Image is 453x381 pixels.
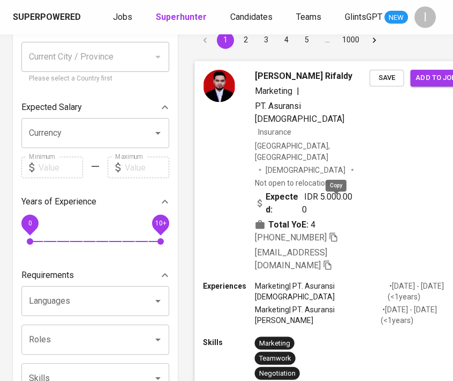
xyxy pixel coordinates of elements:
[296,12,321,22] span: Teams
[366,32,383,49] button: Go to next page
[237,32,254,49] button: Go to page 2
[258,32,275,49] button: Go to page 3
[258,128,291,136] span: Insurance
[414,6,436,28] div: I
[13,11,83,24] a: Superpowered
[259,353,291,363] div: Teamwork
[217,32,234,49] button: page 1
[21,265,169,286] div: Requirements
[21,97,169,118] div: Expected Salary
[113,11,134,24] a: Jobs
[203,70,235,102] img: f47e8a1e2a597475575b7b5080f49d63.jpg
[21,101,82,114] p: Expected Salary
[259,338,290,348] div: Marketing
[298,32,315,49] button: Go to page 5
[384,12,408,23] span: NEW
[345,11,408,24] a: GlintsGPT NEW
[255,247,327,270] span: [EMAIL_ADDRESS][DOMAIN_NAME]
[21,269,74,282] p: Requirements
[203,336,254,347] p: Skills
[156,11,209,24] a: Superhunter
[345,12,382,22] span: GlintsGPT
[255,304,381,326] p: Marketing | PT. Asuransi [PERSON_NAME]
[259,368,296,378] div: Negotiation
[39,157,83,178] input: Value
[21,195,96,208] p: Years of Experience
[255,281,388,302] p: Marketing | PT. Asuransi [DEMOGRAPHIC_DATA]
[113,12,132,22] span: Jobs
[150,332,165,347] button: Open
[369,70,404,86] button: Save
[156,12,207,22] b: Superhunter
[230,11,275,24] a: Candidates
[268,218,308,231] b: Total YoE:
[195,32,384,49] nav: pagination navigation
[255,101,345,124] span: PT. Asuransi [DEMOGRAPHIC_DATA]
[255,232,327,243] span: [PHONE_NUMBER]
[296,11,323,24] a: Teams
[13,11,81,24] div: Superpowered
[29,74,162,84] p: Please select a Country first
[255,141,370,162] div: [GEOGRAPHIC_DATA], [GEOGRAPHIC_DATA]
[266,190,302,216] b: Expected:
[297,85,299,98] span: |
[255,86,292,96] span: Marketing
[155,219,166,227] span: 10+
[375,72,398,84] span: Save
[255,190,353,216] div: IDR 5.000.000
[203,281,254,291] p: Experiences
[255,70,353,83] span: [PERSON_NAME] Rifaldy
[21,191,169,213] div: Years of Experience
[230,12,273,22] span: Candidates
[125,157,169,178] input: Value
[266,164,347,175] span: [DEMOGRAPHIC_DATA]
[311,218,315,231] span: 4
[150,294,165,309] button: Open
[319,34,336,45] div: …
[150,126,165,141] button: Open
[278,32,295,49] button: Go to page 4
[255,177,329,188] p: Not open to relocation
[339,32,363,49] button: Go to page 1000
[28,219,32,227] span: 0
